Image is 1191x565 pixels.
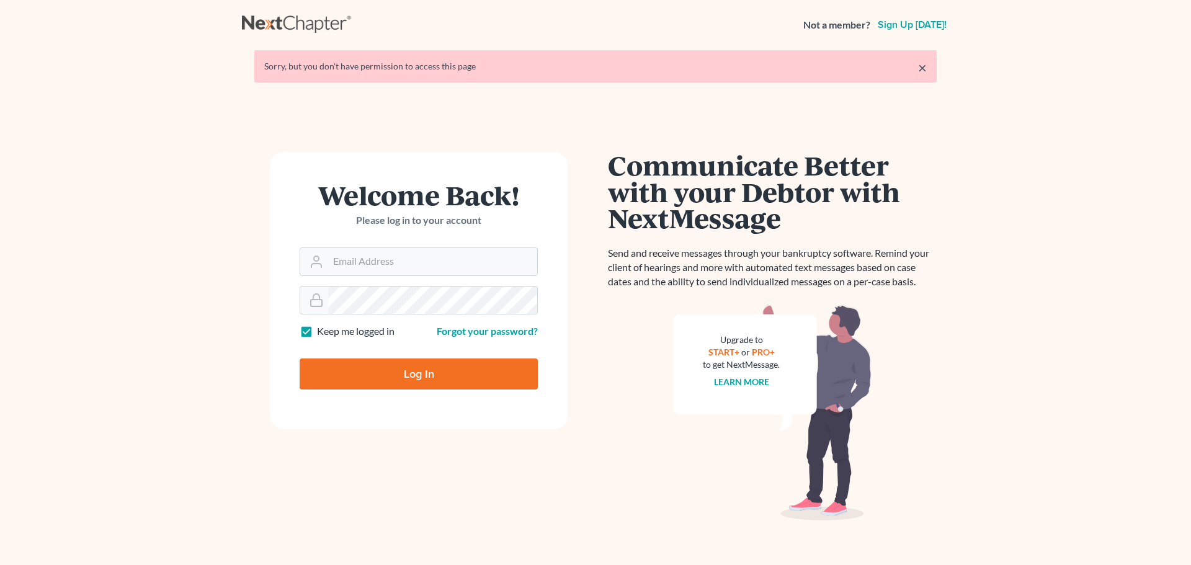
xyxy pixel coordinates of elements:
input: Log In [300,358,538,389]
img: nextmessage_bg-59042aed3d76b12b5cd301f8e5b87938c9018125f34e5fa2b7a6b67550977c72.svg [673,304,872,521]
input: Email Address [328,248,537,275]
h1: Welcome Back! [300,182,538,208]
a: × [918,60,927,75]
div: Upgrade to [703,334,780,346]
a: Learn more [714,376,769,387]
a: START+ [708,347,739,357]
div: to get NextMessage. [703,358,780,371]
p: Send and receive messages through your bankruptcy software. Remind your client of hearings and mo... [608,246,937,289]
a: Forgot your password? [437,325,538,337]
span: or [741,347,750,357]
strong: Not a member? [803,18,870,32]
a: Sign up [DATE]! [875,20,949,30]
label: Keep me logged in [317,324,395,339]
div: Sorry, but you don't have permission to access this page [264,60,927,73]
a: PRO+ [752,347,775,357]
h1: Communicate Better with your Debtor with NextMessage [608,152,937,231]
p: Please log in to your account [300,213,538,228]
